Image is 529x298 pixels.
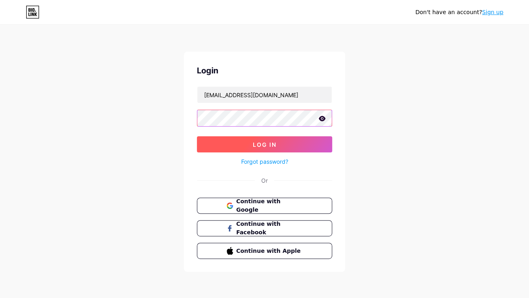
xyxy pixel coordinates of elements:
[236,197,303,214] span: Continue with Google
[197,136,332,152] button: Log In
[197,220,332,236] button: Continue with Facebook
[197,243,332,259] button: Continue with Apple
[253,141,277,148] span: Log In
[261,176,268,185] div: Or
[197,87,332,103] input: Username
[197,65,332,77] div: Login
[415,8,503,17] div: Don't have an account?
[197,198,332,214] button: Continue with Google
[236,247,303,255] span: Continue with Apple
[482,9,503,15] a: Sign up
[236,220,303,237] span: Continue with Facebook
[241,157,288,166] a: Forgot password?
